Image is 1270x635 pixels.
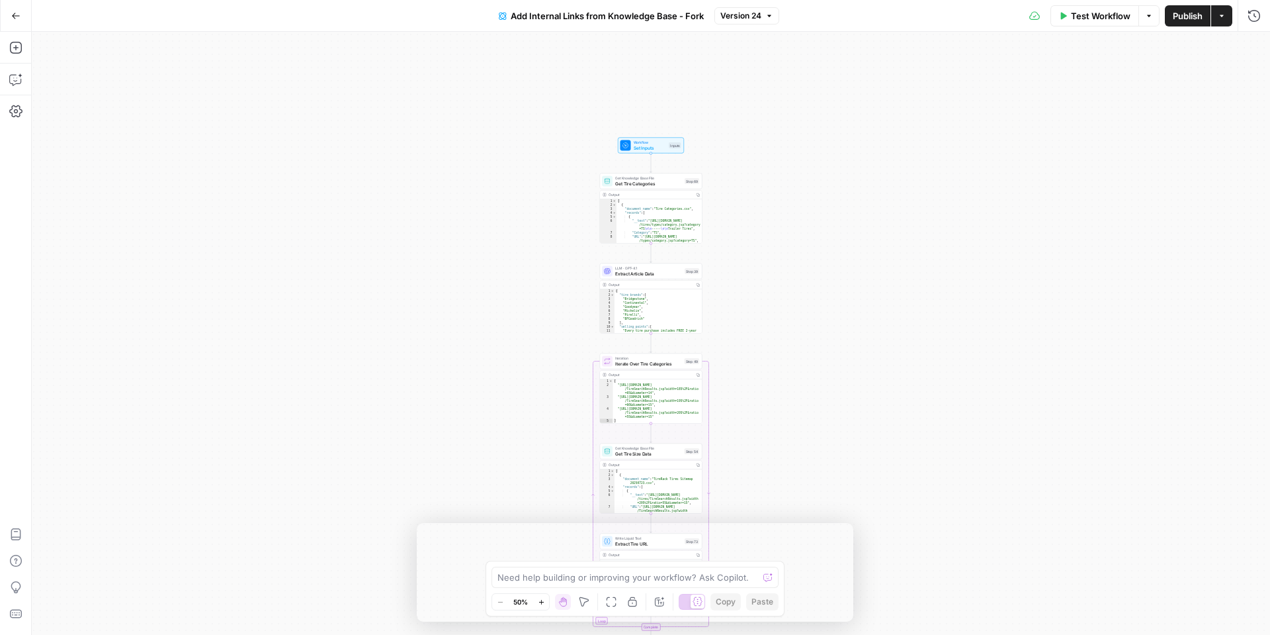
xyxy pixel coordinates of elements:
span: Test Workflow [1071,9,1130,23]
div: 2 [600,203,616,207]
span: Version 24 [720,10,761,22]
div: Output [609,282,692,287]
g: Edge from step_39 to step_49 [650,334,652,353]
div: 4 [600,485,614,489]
div: Complete [600,624,702,631]
div: 7 [600,231,616,235]
button: Test Workflow [1050,5,1138,26]
div: Get Knowledge Base FileGet Tire CategoriesStep 69Output[ { "document_name":"Tire Categories.csv",... [600,173,702,244]
div: Get Knowledge Base FileGet Tire Size DataStep 54Output[ { "document_name":"TireRack Tires Sitemap... [600,444,702,514]
span: Iterate Over Tire Categories [615,360,682,367]
div: 1 [600,379,613,383]
button: Add Internal Links from Knowledge Base - Fork [491,5,712,26]
div: Inputs [669,142,681,148]
span: Toggle code folding, rows 1 through 5 [609,379,613,383]
div: 6 [600,219,616,231]
span: LLM · GPT-4.1 [615,266,682,271]
div: 7 [600,313,614,317]
span: Toggle code folding, rows 4 through 9 [611,485,614,489]
div: 3 [600,395,613,407]
div: 8 [600,235,616,243]
div: Output [609,192,692,197]
span: Add Internal Links from Knowledge Base - Fork [511,9,704,23]
span: Workflow [634,140,667,145]
div: Step 69 [685,178,699,184]
div: 7 [600,505,614,517]
button: Publish [1165,5,1210,26]
div: 1 [600,469,614,473]
div: 6 [600,493,614,505]
div: 2 [600,383,613,395]
g: Edge from step_69 to step_39 [650,244,652,263]
div: 10 [600,325,614,329]
div: Output [609,372,692,377]
g: Edge from step_49 to step_54 [650,424,652,443]
div: 8 [600,317,614,321]
div: 9 [600,243,616,247]
div: Output [609,462,692,467]
div: 4 [600,211,616,215]
span: Toggle code folding, rows 2 through 246 [613,203,616,207]
div: Step 54 [685,448,700,454]
g: Edge from step_54 to step_73 [650,514,652,533]
div: 3 [600,207,616,211]
div: 11 [600,329,614,349]
span: Toggle code folding, rows 4 through 245 [613,211,616,215]
div: 1 [600,199,616,203]
span: Set Inputs [634,144,667,151]
span: Get Tire Size Data [615,450,682,457]
div: WorkflowSet InputsInputs [600,138,702,154]
div: 5 [600,489,614,493]
div: 1 [600,289,614,293]
div: 3 [600,297,614,301]
span: Get Knowledge Base File [615,446,682,451]
div: 2 [600,293,614,297]
div: 5 [600,419,613,423]
div: 6 [600,309,614,313]
span: Get Tire Categories [615,180,682,187]
div: LoopIterationIterate Over Tire CategoriesStep 49Output[ "[URL][DOMAIN_NAME] /TireSearchResults.js... [600,354,702,424]
span: Toggle code folding, rows 1 through 11 [611,469,614,473]
span: Iteration [615,356,682,361]
span: Toggle code folding, rows 5 through 8 [611,489,614,493]
div: 5 [600,305,614,309]
div: 2 [600,473,614,477]
button: Version 24 [714,7,779,24]
div: Step 49 [685,358,700,364]
span: Toggle code folding, rows 1 through 247 [613,199,616,203]
div: 4 [600,407,613,419]
span: Get Knowledge Base File [615,175,682,181]
div: Step 39 [685,268,699,274]
span: Toggle code folding, rows 1 through 54 [611,289,614,293]
span: Publish [1173,9,1203,23]
span: Toggle code folding, rows 2 through 10 [611,473,614,477]
span: Toggle code folding, rows 5 through 10 [613,215,616,219]
iframe: Survey from AirOps [417,523,853,622]
div: 3 [600,477,614,485]
div: 9 [600,321,614,325]
g: Edge from start to step_69 [650,154,652,173]
div: 5 [600,215,616,219]
span: Toggle code folding, rows 10 through 14 [611,325,614,329]
span: Extract Article Data [615,270,682,277]
span: Toggle code folding, rows 2 through 9 [611,293,614,297]
div: Complete [642,624,661,631]
div: LLM · GPT-4.1Extract Article DataStep 39Output{ "tire_brands":[ "Bridgestone", "Continental", "Go... [600,264,702,334]
div: 4 [600,301,614,305]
